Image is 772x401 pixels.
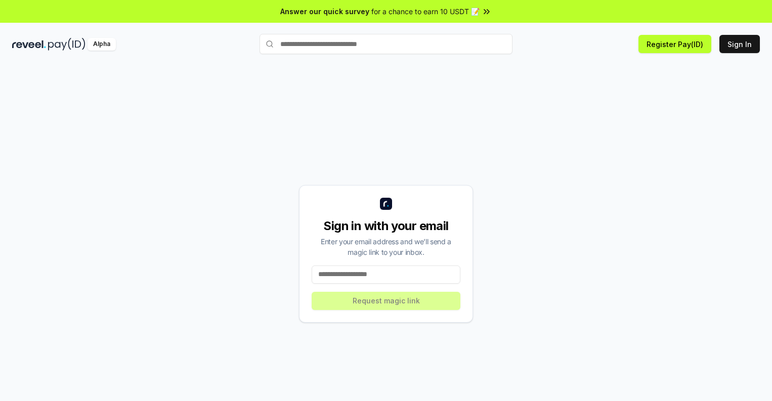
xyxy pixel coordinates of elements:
img: logo_small [380,198,392,210]
div: Enter your email address and we’ll send a magic link to your inbox. [312,236,460,257]
button: Sign In [719,35,760,53]
span: for a chance to earn 10 USDT 📝 [371,6,480,17]
span: Answer our quick survey [280,6,369,17]
img: pay_id [48,38,85,51]
button: Register Pay(ID) [638,35,711,53]
div: Alpha [88,38,116,51]
img: reveel_dark [12,38,46,51]
div: Sign in with your email [312,218,460,234]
